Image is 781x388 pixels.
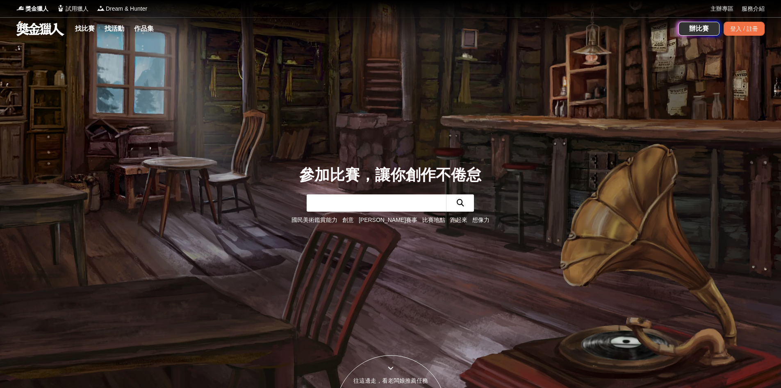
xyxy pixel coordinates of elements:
[97,4,105,12] img: Logo
[106,5,147,13] span: Dream & Hunter
[472,217,490,223] a: 想像力
[422,217,445,223] a: 比賽地點
[57,5,89,13] a: Logo試用獵人
[25,5,48,13] span: 獎金獵人
[450,217,467,223] a: 跑起來
[16,4,25,12] img: Logo
[57,4,65,12] img: Logo
[342,217,354,223] a: 創意
[16,5,48,13] a: Logo獎金獵人
[72,23,98,34] a: 找比賽
[66,5,89,13] span: 試用獵人
[710,5,733,13] a: 主辦專區
[97,5,147,13] a: LogoDream & Hunter
[131,23,157,34] a: 作品集
[742,5,765,13] a: 服務介紹
[679,22,720,36] a: 辦比賽
[101,23,128,34] a: 找活動
[291,164,490,187] div: 參加比賽，讓你創作不倦怠
[359,217,417,223] a: [PERSON_NAME]賽事
[336,377,446,385] div: 往這邊走，看老闆娘推薦任務
[724,22,765,36] div: 登入 / 註冊
[291,217,337,223] a: 國民美術鑑賞能力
